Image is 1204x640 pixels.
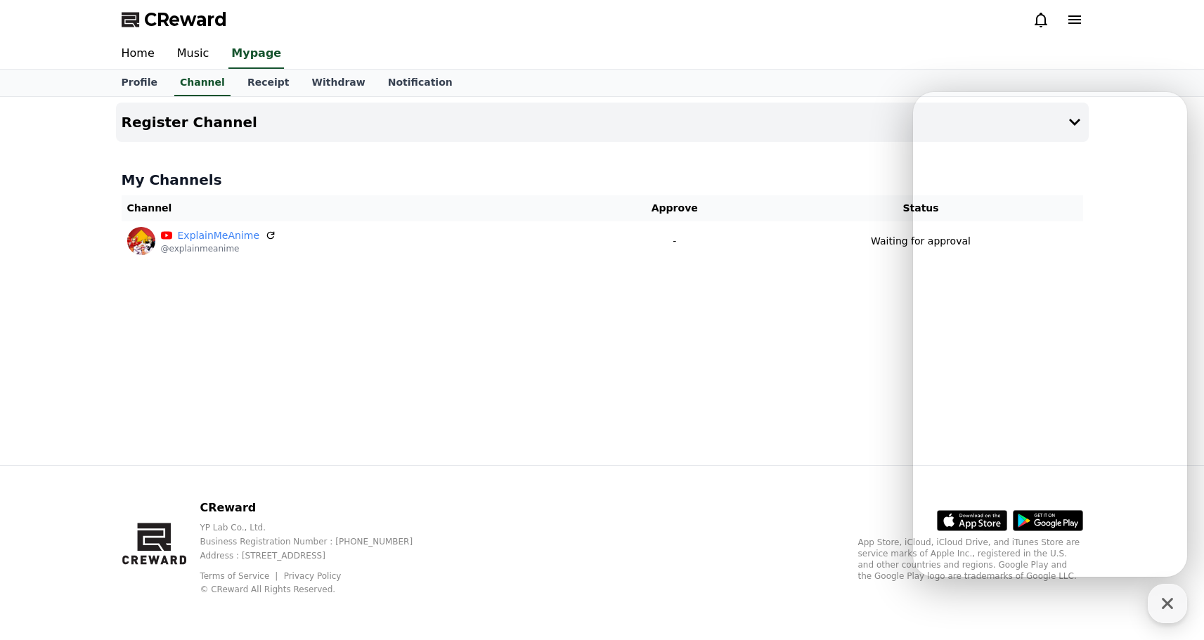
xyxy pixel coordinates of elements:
[284,571,342,581] a: Privacy Policy
[174,70,231,96] a: Channel
[596,234,753,249] p: -
[590,195,759,221] th: Approve
[110,39,166,69] a: Home
[759,195,1083,221] th: Status
[200,522,435,533] p: YP Lab Co., Ltd.
[144,8,227,31] span: CReward
[858,537,1083,582] p: App Store, iCloud, iCloud Drive, and iTunes Store are service marks of Apple Inc., registered in ...
[200,584,435,595] p: © CReward All Rights Reserved.
[122,115,257,130] h4: Register Channel
[200,499,435,516] p: CReward
[236,70,301,96] a: Receipt
[127,227,155,255] img: ExplainMeAnime
[300,70,376,96] a: Withdraw
[122,8,227,31] a: CReward
[116,103,1089,142] button: Register Channel
[871,234,971,249] p: Waiting for approval
[200,571,280,581] a: Terms of Service
[166,39,221,69] a: Music
[228,39,284,69] a: Mypage
[161,243,277,254] p: @explainmeanime
[122,195,590,221] th: Channel
[178,228,260,243] a: ExplainMeAnime
[377,70,464,96] a: Notification
[200,536,435,547] p: Business Registration Number : [PHONE_NUMBER]
[122,170,1083,190] h4: My Channels
[200,550,435,561] p: Address : [STREET_ADDRESS]
[110,70,169,96] a: Profile
[913,92,1187,577] iframe: Channel chat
